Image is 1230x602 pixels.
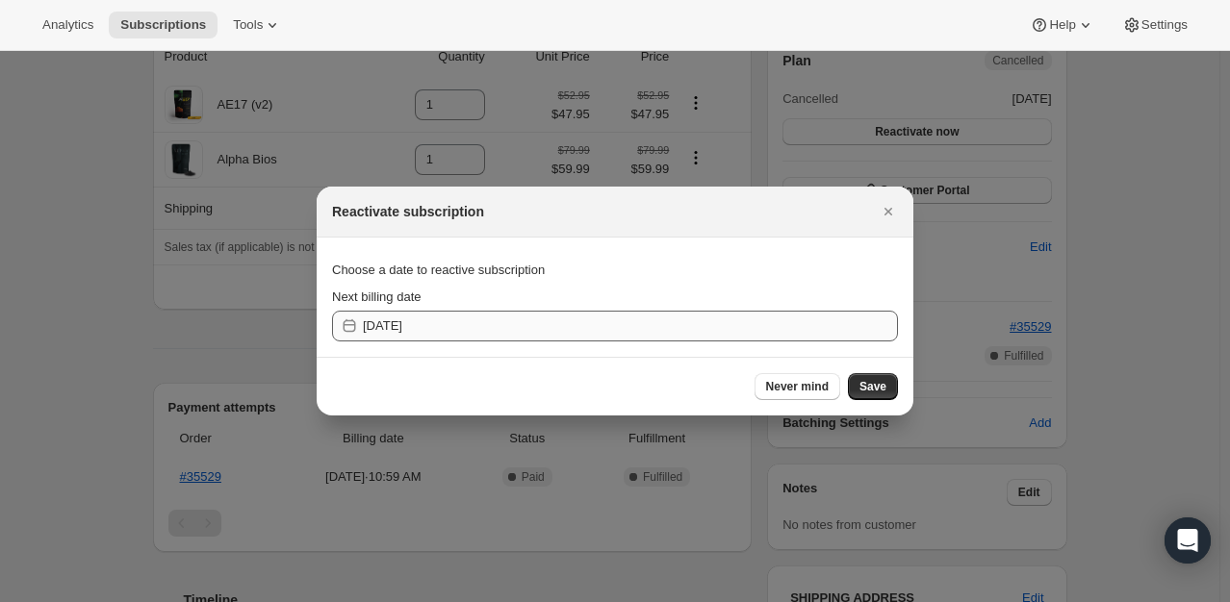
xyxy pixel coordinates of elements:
span: Settings [1141,17,1188,33]
button: Never mind [755,373,840,400]
span: Tools [233,17,263,33]
span: Save [859,379,886,394]
button: Save [848,373,898,400]
div: Open Intercom Messenger [1165,517,1211,564]
button: Settings [1111,12,1199,38]
button: Analytics [31,12,105,38]
button: Tools [221,12,294,38]
button: Help [1018,12,1106,38]
span: Next billing date [332,289,422,304]
span: Subscriptions [120,17,206,33]
span: Never mind [766,379,829,394]
button: Close [875,198,902,225]
span: Analytics [42,17,93,33]
h2: Reactivate subscription [332,202,484,221]
span: Help [1049,17,1075,33]
button: Subscriptions [109,12,218,38]
div: Choose a date to reactive subscription [332,253,898,288]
